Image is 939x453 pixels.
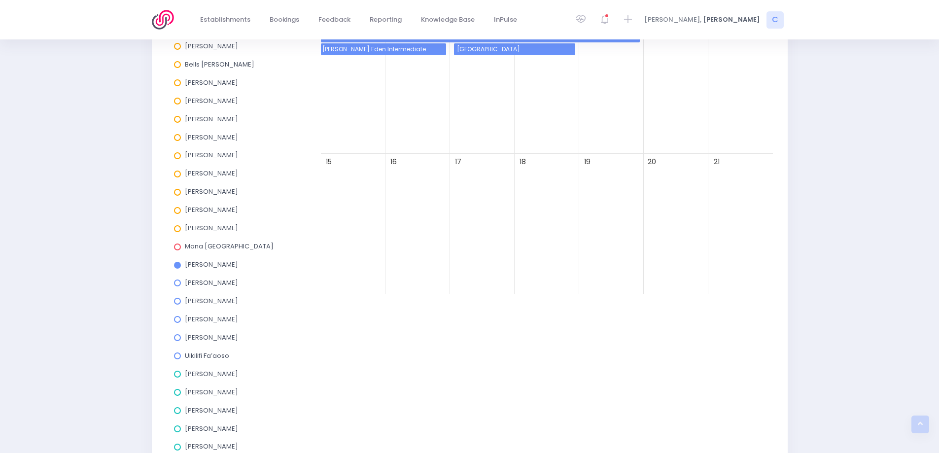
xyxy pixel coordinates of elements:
[185,205,238,214] span: [PERSON_NAME]
[311,10,359,30] a: Feedback
[703,15,760,25] span: [PERSON_NAME]
[766,11,784,29] span: C
[185,41,238,51] span: [PERSON_NAME]
[185,78,238,87] span: [PERSON_NAME]
[455,43,575,55] span: Campbells Bay School
[486,10,525,30] a: InPulse
[452,155,465,169] span: 17
[185,296,238,306] span: [PERSON_NAME]
[185,387,238,397] span: [PERSON_NAME]
[185,260,238,269] span: [PERSON_NAME]
[318,15,350,25] span: Feedback
[321,43,446,55] span: Glen Eden Intermediate
[185,314,238,324] span: [PERSON_NAME]
[185,333,238,342] span: [PERSON_NAME]
[200,15,250,25] span: Establishments
[192,10,259,30] a: Establishments
[185,150,238,160] span: [PERSON_NAME]
[262,10,308,30] a: Bookings
[387,155,400,169] span: 16
[413,10,483,30] a: Knowledge Base
[185,242,274,251] span: Mana [GEOGRAPHIC_DATA]
[185,187,238,196] span: [PERSON_NAME]
[644,15,701,25] span: [PERSON_NAME],
[494,15,517,25] span: InPulse
[185,169,238,178] span: [PERSON_NAME]
[645,155,659,169] span: 20
[185,114,238,124] span: [PERSON_NAME]
[185,369,238,379] span: [PERSON_NAME]
[185,223,238,233] span: [PERSON_NAME]
[421,15,475,25] span: Knowledge Base
[710,155,723,169] span: 21
[185,96,238,105] span: [PERSON_NAME]
[362,10,410,30] a: Reporting
[185,442,238,451] span: [PERSON_NAME]
[185,278,238,287] span: [PERSON_NAME]
[185,406,238,415] span: [PERSON_NAME]
[370,15,402,25] span: Reporting
[322,155,336,169] span: 15
[185,424,238,433] span: [PERSON_NAME]
[516,155,529,169] span: 18
[581,155,594,169] span: 19
[152,10,180,30] img: Logo
[185,133,238,142] span: [PERSON_NAME]
[185,351,229,360] span: Uikilifi Fa’aoso
[185,60,254,69] span: Bells [PERSON_NAME]
[270,15,299,25] span: Bookings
